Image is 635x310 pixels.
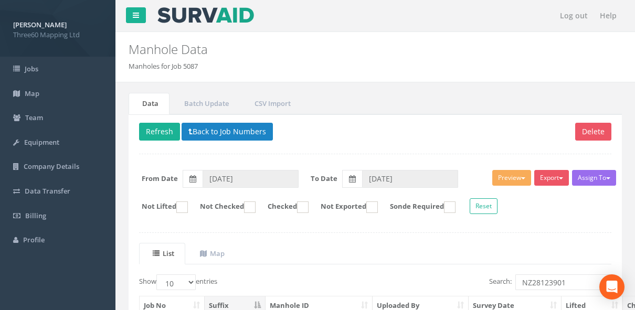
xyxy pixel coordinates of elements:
[13,17,102,39] a: [PERSON_NAME] Three60 Mapping Ltd
[489,274,611,290] label: Search:
[572,170,616,186] button: Assign To
[139,123,180,141] button: Refresh
[241,93,302,114] a: CSV Import
[129,42,537,56] h2: Manhole Data
[189,201,256,213] label: Not Checked
[379,201,456,213] label: Sonde Required
[25,186,70,196] span: Data Transfer
[25,113,43,122] span: Team
[153,249,174,258] uib-tab-heading: List
[203,170,299,188] input: From Date
[182,123,273,141] button: Back to Job Numbers
[25,64,38,73] span: Jobs
[131,201,188,213] label: Not Lifted
[515,274,611,290] input: Search:
[311,173,337,183] label: To Date
[25,211,46,220] span: Billing
[599,274,625,300] div: Open Intercom Messenger
[310,201,378,213] label: Not Exported
[24,137,59,147] span: Equipment
[142,173,178,183] label: From Date
[575,123,611,141] button: Delete
[13,30,102,40] span: Three60 Mapping Ltd
[470,198,498,213] button: Reset
[156,274,196,290] select: Showentries
[492,170,531,186] button: Preview
[129,93,170,114] a: Data
[171,93,240,114] a: Batch Update
[362,170,458,188] input: To Date
[25,89,39,98] span: Map
[534,170,569,186] button: Export
[139,274,217,290] label: Show entries
[23,235,45,244] span: Profile
[200,249,225,258] uib-tab-heading: Map
[24,162,79,171] span: Company Details
[139,243,185,264] a: List
[129,61,198,71] li: Manholes for Job 5087
[257,201,309,213] label: Checked
[13,20,67,29] strong: [PERSON_NAME]
[186,243,236,264] a: Map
